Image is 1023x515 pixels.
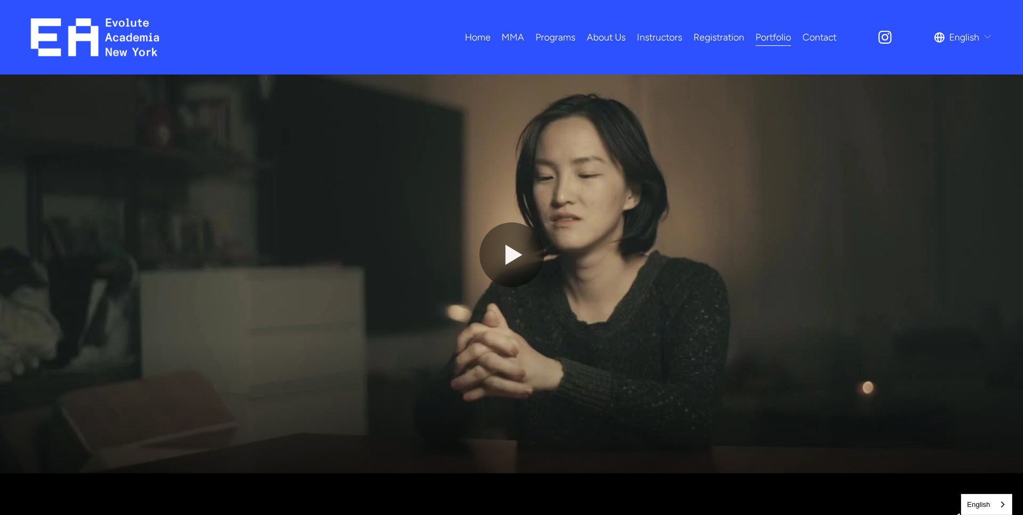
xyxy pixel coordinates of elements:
[962,494,1012,514] a: English
[934,28,992,47] div: language picker
[949,29,979,46] span: English
[31,18,160,56] img: EA
[502,29,524,46] span: MMA
[877,29,893,45] a: Instagram
[961,494,1012,515] aside: Language selected: English
[694,28,744,47] a: Registration
[535,28,575,47] a: folder dropdown
[637,28,682,47] a: Instructors
[587,28,626,47] a: About Us
[502,28,524,47] a: folder dropdown
[535,29,575,46] span: Programs
[756,28,791,47] a: Portfolio
[479,222,544,287] button: Play
[802,28,836,47] a: Contact
[465,28,491,47] a: Home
